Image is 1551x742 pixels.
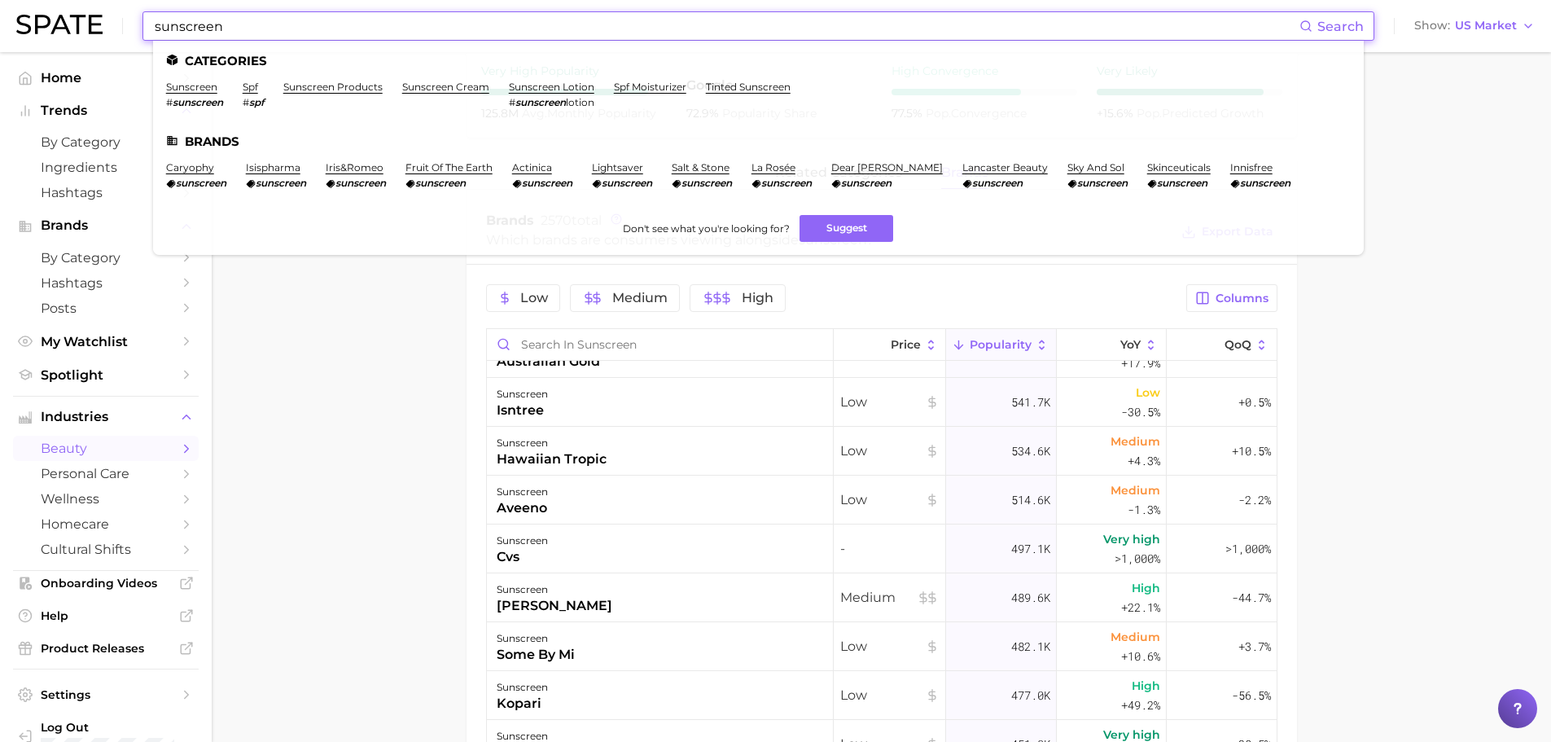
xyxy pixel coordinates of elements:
span: >1,000% [1225,541,1271,556]
span: Popularity [970,338,1032,351]
span: 541.7k [1011,393,1050,412]
a: homecare [13,511,199,537]
span: Low [840,686,939,705]
span: -2.2% [1238,490,1271,510]
span: Medium [1111,627,1160,647]
span: # [243,96,249,108]
span: by Category [41,250,171,266]
em: sunscreen [256,177,306,189]
div: sunscreen [497,629,575,648]
a: Help [13,604,199,628]
a: sunscreen cream [402,81,489,93]
span: Medium [1111,481,1160,500]
button: Brands [13,213,199,238]
button: ShowUS Market [1410,15,1539,37]
div: aveeno [497,498,548,518]
button: sunscreenisntreeLow541.7kLow-30.5%+0.5% [487,378,1277,427]
a: beauty [13,436,199,461]
a: Onboarding Videos [13,571,199,595]
span: High [742,292,773,305]
span: Brands [41,218,171,233]
em: sunscreen [173,96,223,108]
span: 497.1k [1011,539,1050,559]
span: Settings [41,687,171,702]
span: Low [840,490,939,510]
em: sunscreen [335,177,386,189]
a: cultural shifts [13,537,199,562]
a: Hashtags [13,180,199,205]
span: by Category [41,134,171,150]
button: Trends [13,99,199,123]
button: Suggest [800,215,893,242]
em: sunscreen [972,177,1023,189]
button: sunscreenaveenoLow514.6kMedium-1.3%-2.2% [487,476,1277,525]
em: sunscreen [841,177,892,189]
a: Ingredients [13,155,199,180]
span: Industries [41,410,171,424]
a: spf moisturizer [614,81,686,93]
span: YoY [1120,338,1141,351]
span: +49.2% [1121,696,1160,715]
span: # [166,96,173,108]
a: caryophy [166,161,214,173]
a: Home [13,65,199,90]
span: Columns [1216,292,1268,305]
li: Brands [166,134,1351,148]
div: cvs [497,547,548,567]
a: My Watchlist [13,329,199,354]
span: Very high [1103,529,1160,549]
a: wellness [13,486,199,511]
button: Industries [13,405,199,429]
div: [PERSON_NAME] [497,596,612,616]
span: Product Releases [41,641,171,656]
span: Don't see what you're looking for? [623,222,790,235]
a: skinceuticals [1147,161,1211,173]
span: Search [1317,19,1364,34]
span: Show [1414,21,1450,30]
a: by Category [13,245,199,270]
a: la rosée [751,161,795,173]
em: sunscreen [176,177,226,189]
button: Price [834,329,946,361]
em: sunscreen [1157,177,1207,189]
button: YoY [1057,329,1167,361]
input: Search in sunscreen [487,329,833,360]
div: sunscreen [497,482,548,502]
a: by Category [13,130,199,155]
div: sunscreen [497,531,548,551]
span: 489.6k [1011,588,1050,608]
div: isntree [497,401,548,420]
a: Settings [13,683,199,707]
a: personal care [13,461,199,486]
span: # [509,96,515,108]
span: 534.6k [1011,441,1050,461]
div: sunscreen [497,580,612,599]
span: Onboarding Videos [41,576,171,591]
div: kopari [497,694,548,713]
span: My Watchlist [41,334,171,349]
span: 482.1k [1011,637,1050,656]
a: tinted sunscreen [706,81,791,93]
a: dear [PERSON_NAME] [831,161,943,173]
span: +22.1% [1121,598,1160,617]
span: -30.5% [1121,402,1160,422]
span: Low [840,441,939,461]
span: -44.7% [1232,588,1271,608]
span: +10.6% [1121,647,1160,666]
span: Low [840,393,939,412]
span: Log Out [41,720,186,735]
span: cultural shifts [41,542,171,557]
input: Search here for a brand, industry, or ingredient [153,12,1299,40]
span: homecare [41,516,171,532]
div: sunscreen [497,384,548,404]
a: sky and sol [1067,161,1124,173]
a: salt & stone [672,161,729,173]
span: +17.9% [1121,353,1160,373]
a: iris&romeo [326,161,383,173]
span: Home [41,70,171,86]
span: Trends [41,103,171,118]
span: beauty [41,441,171,456]
em: sunscreen [1240,177,1290,189]
button: Columns [1186,284,1277,312]
em: sunscreen [602,177,652,189]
